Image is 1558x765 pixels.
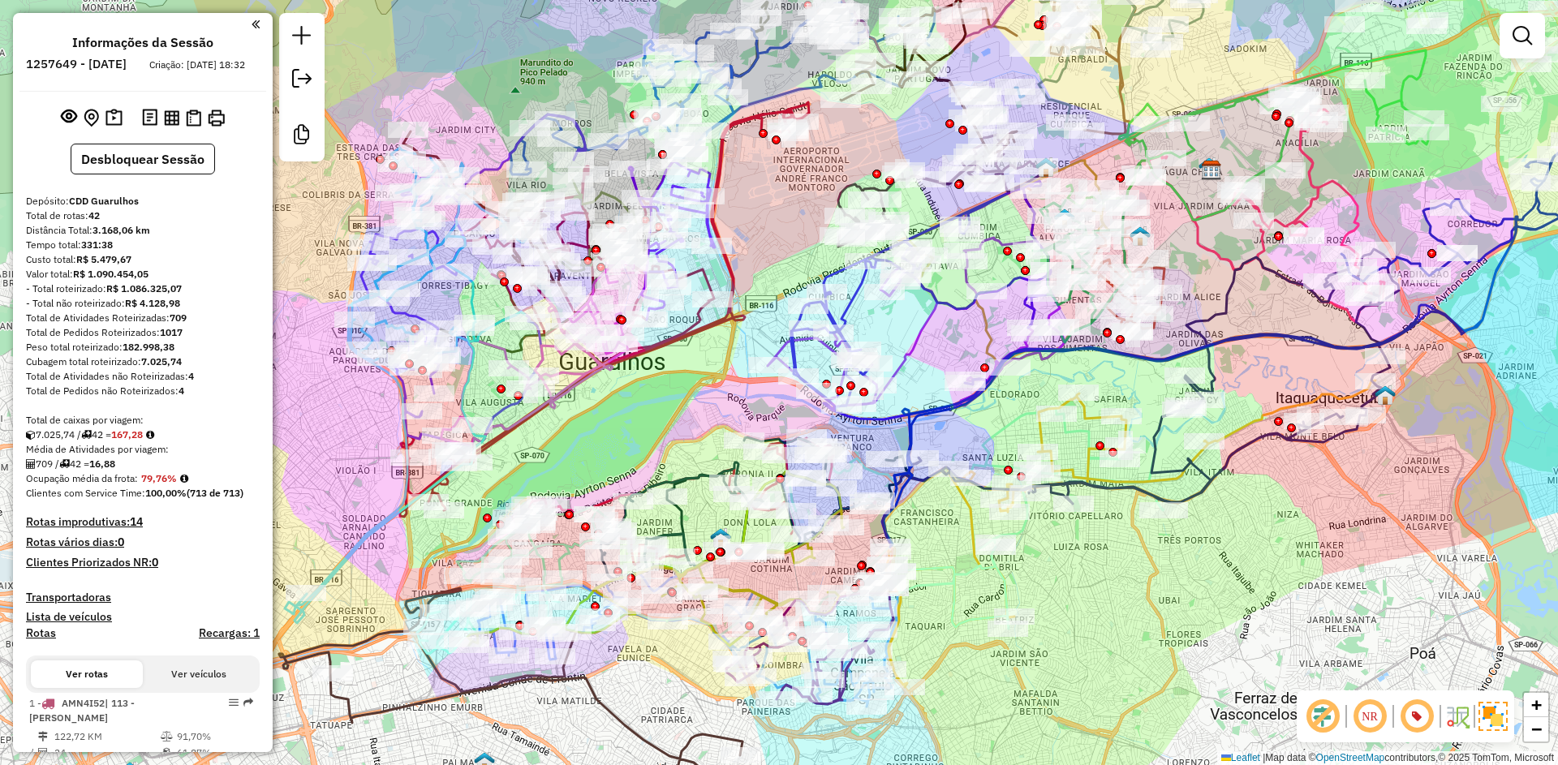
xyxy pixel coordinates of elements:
strong: R$ 5.479,67 [76,253,131,265]
i: Total de rotas [81,430,92,440]
strong: 14 [130,514,143,529]
span: Exibir número da rota [1397,697,1436,736]
img: CDD Guarulhos [1201,160,1222,181]
strong: 0 [118,535,124,549]
div: Total de Pedidos não Roteirizados: [26,384,260,398]
i: Total de Atividades [38,748,48,758]
img: Fluxo de ruas [1444,703,1470,729]
button: Ver veículos [143,660,255,688]
div: Tempo total: [26,238,260,252]
em: Média calculada utilizando a maior ocupação (%Peso ou %Cubagem) de cada rota da sessão. Rotas cro... [180,474,188,483]
strong: 79,76% [141,472,177,484]
i: Meta Caixas/viagem: 179,40 Diferença: -12,12 [146,430,154,440]
a: Zoom out [1524,717,1548,741]
strong: 4 [188,370,194,382]
div: Atividade não roteirizada - PIZZARIA FORNAGGIO L [541,281,582,297]
strong: 7.025,74 [141,355,182,367]
div: Criação: [DATE] 18:32 [143,58,252,72]
span: − [1531,719,1542,739]
div: Cubagem total roteirizado: [26,355,260,369]
span: Ocultar NR [1350,697,1389,736]
a: Clique aqui para minimizar o painel [252,15,260,33]
img: FAD CDD Guarulhos [1199,157,1220,178]
span: | 113 - [PERSON_NAME] [29,697,135,724]
strong: CDD Guarulhos [69,195,139,207]
span: | [1263,752,1265,763]
strong: 3.168,06 km [93,224,150,236]
button: Visualizar relatório de Roteirização [161,106,183,128]
img: 606 UDC Full GUA Centro [710,527,731,548]
div: Atividade não roteirizada - SUELLEN ROCHA RIBEIR [974,174,1014,191]
div: Total de Atividades não Roteirizadas: [26,369,260,384]
div: 709 / 42 = [26,457,260,471]
span: + [1531,694,1542,715]
div: Valor total: [26,267,260,282]
img: 629 UDC Light WCL Jurema II [1035,157,1057,178]
strong: R$ 1.086.325,07 [106,282,182,294]
div: Total de Pedidos Roteirizados: [26,325,260,340]
strong: 167,28 [111,428,143,441]
a: Leaflet [1221,752,1260,763]
span: Exibir deslocamento [1303,697,1342,736]
td: 91,70% [176,728,253,745]
img: 624 UDC Light WCL Parque Jurema I [1130,226,1151,247]
strong: 0 [152,555,158,569]
button: Desbloquear Sessão [71,144,215,174]
strong: 1017 [160,326,183,338]
a: Exibir filtros [1506,19,1539,52]
button: Painel de Sugestão [102,105,126,131]
td: / [29,745,37,761]
h4: Rotas [26,626,56,640]
i: Total de Atividades [26,459,36,469]
h4: Clientes Priorizados NR: [26,556,260,569]
a: Criar modelo [286,118,318,155]
h4: Rotas improdutivas: [26,515,260,529]
button: Exibir sessão original [58,105,80,131]
button: Visualizar Romaneio [183,106,204,130]
div: Atividade não roteirizada - BAR DOS AMIGOS [884,162,925,178]
div: Atividade não roteirizada - ADEGA MINELLY [824,229,865,245]
h4: Recargas: 1 [199,626,260,640]
i: Cubagem total roteirizado [26,430,36,440]
a: Nova sessão e pesquisa [286,19,318,56]
td: 122,72 KM [54,728,160,745]
a: Zoom in [1524,693,1548,717]
a: Exportar sessão [286,62,318,99]
span: 1 - [29,697,135,724]
div: Média de Atividades por viagem: [26,442,260,457]
div: Distância Total: [26,223,260,238]
img: Itaquaquecetuba [1375,385,1396,406]
h4: Rotas vários dias: [26,535,260,549]
i: % de utilização do peso [161,732,173,741]
strong: 100,00% [145,487,187,499]
button: Ver rotas [31,660,143,688]
button: Imprimir Rotas [204,106,228,130]
div: Total de Atividades Roteirizadas: [26,311,260,325]
span: Ocupação média da frota: [26,472,138,484]
div: Depósito: [26,194,260,208]
strong: R$ 1.090.454,05 [73,268,148,280]
div: 7.025,74 / 42 = [26,428,260,442]
div: Map data © contributors,© 2025 TomTom, Microsoft [1217,751,1558,765]
h4: Transportadoras [26,591,260,604]
td: 24 [54,745,160,761]
h4: Lista de veículos [26,610,260,624]
i: Distância Total [38,732,48,741]
i: % de utilização da cubagem [161,748,173,758]
strong: 4 [179,385,184,397]
strong: 16,88 [89,458,115,470]
div: - Total roteirizado: [26,282,260,296]
strong: 182.998,38 [123,341,174,353]
strong: 42 [88,209,100,221]
em: Opções [229,698,239,707]
h4: Informações da Sessão [72,35,213,50]
button: Centralizar mapa no depósito ou ponto de apoio [80,105,102,131]
div: Peso total roteirizado: [26,340,260,355]
h6: 1257649 - [DATE] [26,57,127,71]
a: OpenStreetMap [1316,752,1385,763]
strong: (713 de 713) [187,487,243,499]
div: Total de caixas por viagem: [26,413,260,428]
strong: 709 [170,312,187,324]
span: Clientes com Service Time: [26,487,145,499]
i: Total de rotas [59,459,70,469]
